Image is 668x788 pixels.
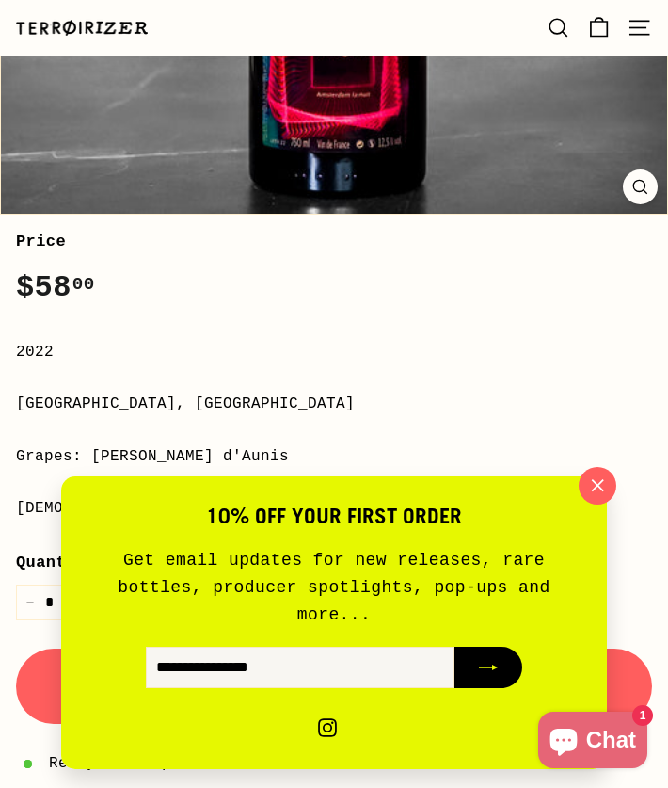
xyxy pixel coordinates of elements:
[16,341,652,365] div: 2022
[72,274,95,295] sup: 00
[16,229,652,254] label: Price
[89,505,579,528] div: 10% off your first order
[16,270,95,305] span: $58
[89,547,579,628] p: Get email updates for new releases, rare bottles, producer spotlights, pop-ups and more...
[16,393,652,417] div: [GEOGRAPHIC_DATA], [GEOGRAPHIC_DATA]
[16,445,652,470] div: Grapes: [PERSON_NAME] d'Aunis
[623,169,658,204] button: Zoom
[533,712,653,773] inbox-online-store-chat: Shopify online store chat
[454,648,522,689] button: Subscribe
